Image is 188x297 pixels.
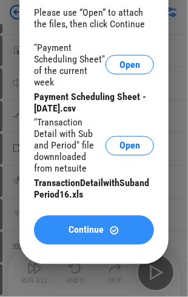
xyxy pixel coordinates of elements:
[34,117,106,175] div: "Transaction Detail with Sub and Period" file downnloaded from netsuite
[34,178,154,201] div: TransactionDetailwithSubandPeriod16.xls
[119,60,140,70] span: Open
[106,136,154,156] button: Open
[34,91,154,114] div: Payment Scheduling Sheet - [DATE].csv
[69,225,104,235] span: Continue
[109,225,119,236] img: Continue
[34,7,154,30] div: Please use “Open” to attach the files, then click Continue
[119,141,140,151] span: Open
[106,55,154,75] button: Open
[34,42,106,88] div: "Payment Scheduling Sheet" of the current week
[34,216,154,245] button: ContinueContinue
